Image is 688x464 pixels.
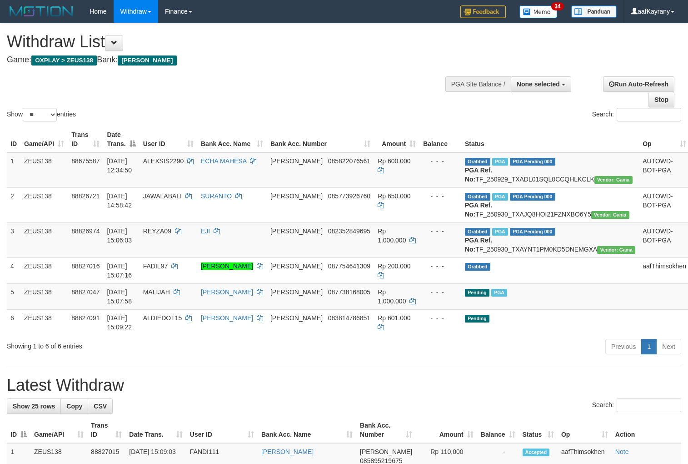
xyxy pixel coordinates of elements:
b: PGA Ref. No: [465,237,492,253]
span: Vendor URL: https://trx31.1velocity.biz [591,211,629,219]
span: [DATE] 15:07:58 [107,288,132,305]
span: 88827047 [71,288,100,296]
span: Copy 087754641309 to clipboard [328,262,370,270]
span: JAWALABALI [143,192,182,200]
h1: Withdraw List [7,33,449,51]
div: - - - [423,313,458,323]
span: Rp 1.000.000 [378,227,406,244]
span: PGA Pending [510,228,555,236]
a: CSV [88,398,113,414]
th: Amount: activate to sort column ascending [374,126,419,152]
span: [PERSON_NAME] [270,157,323,165]
td: ZEUS138 [20,187,68,222]
td: ZEUS138 [20,309,68,335]
label: Search: [592,108,681,121]
span: REYZA09 [143,227,171,235]
th: Date Trans.: activate to sort column descending [103,126,139,152]
td: ZEUS138 [20,152,68,188]
span: Grabbed [465,263,490,271]
th: Balance: activate to sort column ascending [477,417,519,443]
span: Copy 082352849695 to clipboard [328,227,370,235]
a: [PERSON_NAME] [201,262,253,270]
span: [DATE] 15:09:22 [107,314,132,331]
span: 34 [551,2,563,10]
th: Bank Acc. Number: activate to sort column ascending [267,126,374,152]
a: [PERSON_NAME] [201,314,253,322]
td: 1 [7,152,20,188]
span: 88827091 [71,314,100,322]
td: ZEUS138 [20,283,68,309]
button: None selected [511,76,571,92]
input: Search: [617,108,681,121]
span: [PERSON_NAME] [118,55,176,66]
th: Game/API: activate to sort column ascending [20,126,68,152]
a: EJI [201,227,210,235]
span: OXPLAY > ZEUS138 [31,55,97,66]
span: ALEXSIS2290 [143,157,184,165]
a: Note [615,448,629,455]
a: Previous [605,339,642,354]
span: Copy 083814786851 to clipboard [328,314,370,322]
a: ECHA MAHESA [201,157,246,165]
span: Marked by aafpengsreynich [492,158,508,166]
td: TF_250929_TXADL01SQL0CCQHLKCLK [461,152,639,188]
td: TF_250930_TXAYNT1PM0KD5DNEMGXA [461,222,639,257]
img: MOTION_logo.png [7,5,76,18]
td: ZEUS138 [20,222,68,257]
th: Trans ID: activate to sort column ascending [68,126,103,152]
a: Run Auto-Refresh [603,76,674,92]
span: MALIJAH [143,288,170,296]
span: Vendor URL: https://trx31.1velocity.biz [594,176,633,184]
b: PGA Ref. No: [465,166,492,183]
a: 1 [641,339,657,354]
th: Trans ID: activate to sort column ascending [87,417,125,443]
span: Rp 600.000 [378,157,410,165]
span: 88827016 [71,262,100,270]
span: CSV [94,403,107,410]
th: ID: activate to sort column descending [7,417,30,443]
a: Next [656,339,681,354]
div: - - - [423,287,458,297]
a: Copy [60,398,88,414]
span: [DATE] 15:07:16 [107,262,132,279]
h4: Game: Bank: [7,55,449,65]
a: Show 25 rows [7,398,61,414]
select: Showentries [23,108,57,121]
a: SURANTO [201,192,232,200]
div: - - - [423,192,458,201]
span: Rp 1.000.000 [378,288,406,305]
span: PGA Pending [510,158,555,166]
td: 4 [7,257,20,283]
div: - - - [423,156,458,166]
td: ZEUS138 [20,257,68,283]
th: Action [612,417,681,443]
th: ID [7,126,20,152]
span: Copy [66,403,82,410]
a: Stop [648,92,674,107]
span: Pending [465,289,489,297]
span: 88826721 [71,192,100,200]
span: 88826974 [71,227,100,235]
span: [DATE] 15:06:03 [107,227,132,244]
div: Showing 1 to 6 of 6 entries [7,338,280,351]
span: [PERSON_NAME] [360,448,412,455]
span: 88675587 [71,157,100,165]
span: Copy 087738168005 to clipboard [328,288,370,296]
th: Amount: activate to sort column ascending [416,417,477,443]
a: [PERSON_NAME] [201,288,253,296]
span: Rp 601.000 [378,314,410,322]
span: Accepted [523,449,550,456]
a: [PERSON_NAME] [261,448,314,455]
input: Search: [617,398,681,412]
b: PGA Ref. No: [465,202,492,218]
img: Feedback.jpg [460,5,506,18]
th: User ID: activate to sort column ascending [186,417,258,443]
th: Bank Acc. Name: activate to sort column ascending [197,126,267,152]
span: Marked by aafnoeunsreypich [492,228,508,236]
th: Op: activate to sort column ascending [558,417,612,443]
span: FADIL97 [143,262,168,270]
div: - - - [423,262,458,271]
label: Show entries [7,108,76,121]
span: ALDIEDOT15 [143,314,182,322]
span: [DATE] 12:34:50 [107,157,132,174]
